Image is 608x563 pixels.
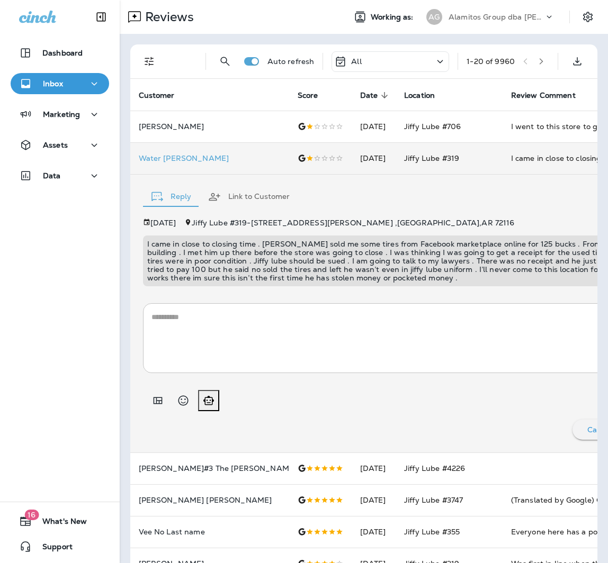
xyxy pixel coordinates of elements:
button: Filters [139,51,160,72]
p: [PERSON_NAME] [PERSON_NAME] [139,496,281,504]
p: Auto refresh [267,57,315,66]
td: [DATE] [352,452,396,484]
p: All [351,57,361,66]
p: [PERSON_NAME] [139,122,281,131]
span: Jiffy Lube #3747 [404,495,463,505]
p: Marketing [43,110,80,119]
button: Generate AI response [198,390,219,411]
span: Jiffy Lube #319 [404,153,459,163]
span: Review Comment [511,91,576,100]
button: Select an emoji [173,390,194,411]
button: Search Reviews [214,51,236,72]
span: Customer [139,91,175,100]
button: Link to Customer [200,178,298,216]
button: Support [11,536,109,557]
button: Add in a premade template [147,390,168,411]
p: Dashboard [42,49,83,57]
span: Location [404,90,449,100]
button: Reply [143,178,200,216]
div: Click to view Customer Drawer [139,154,281,162]
button: Data [11,165,109,186]
span: Date [360,90,392,100]
td: [DATE] [352,111,396,142]
span: What's New [32,517,87,530]
button: Dashboard [11,42,109,63]
span: Location [404,91,435,100]
span: Date [360,91,378,100]
button: Marketing [11,104,109,125]
span: Score [298,91,318,100]
span: Customer [139,90,189,100]
td: [DATE] [352,142,396,174]
span: Working as: [371,13,416,22]
span: Jiffy Lube #319 - [STREET_ADDRESS][PERSON_NAME] , [GEOGRAPHIC_DATA] , AR 72116 [192,218,514,228]
span: Jiffy Lube #706 [404,122,461,131]
button: 16What's New [11,511,109,532]
span: Support [32,542,73,555]
p: [DATE] [150,219,176,227]
p: Alamitos Group dba [PERSON_NAME] [449,13,544,21]
button: Collapse Sidebar [86,6,116,28]
button: Export as CSV [567,51,588,72]
p: Reviews [141,9,194,25]
p: [PERSON_NAME]#3 The [PERSON_NAME] [139,464,281,473]
div: 1 - 20 of 9960 [467,57,515,66]
span: 16 [24,510,39,520]
div: AG [426,9,442,25]
p: Data [43,171,61,180]
p: Water [PERSON_NAME] [139,154,281,162]
p: Inbox [43,79,63,88]
button: Assets [11,134,109,156]
button: Inbox [11,73,109,94]
p: Assets [43,141,68,149]
td: [DATE] [352,516,396,548]
span: Review Comment [511,90,589,100]
span: Jiffy Lube #355 [404,527,460,537]
p: Vee No Last name [139,528,281,536]
td: [DATE] [352,484,396,516]
button: Settings [578,7,597,26]
span: Score [298,90,332,100]
span: Jiffy Lube #4226 [404,464,465,473]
